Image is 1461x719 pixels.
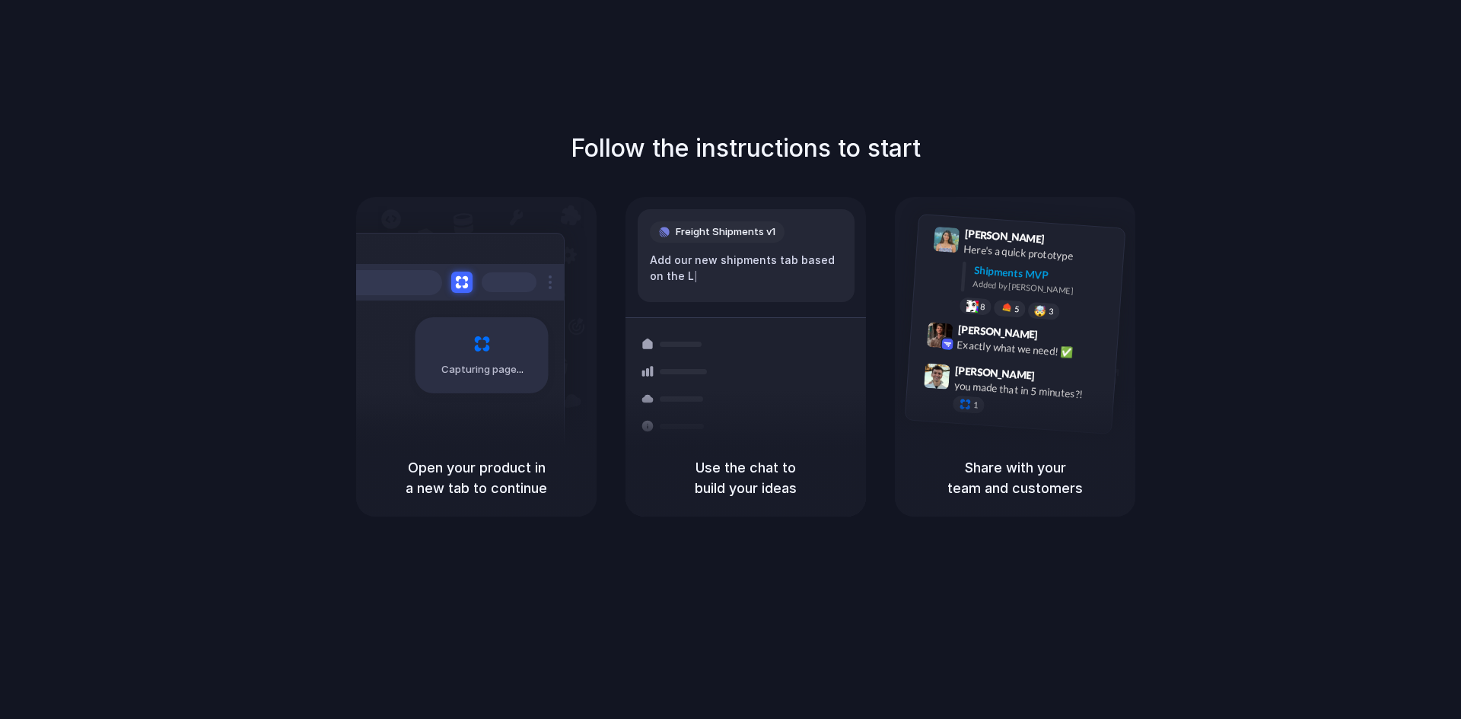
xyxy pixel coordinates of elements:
[980,303,985,311] span: 8
[973,401,979,409] span: 1
[1039,369,1071,387] span: 9:47 AM
[953,377,1106,403] div: you made that in 5 minutes?!
[957,321,1038,343] span: [PERSON_NAME]
[441,362,526,377] span: Capturing page
[956,337,1109,363] div: Exactly what we need! ✅
[955,362,1036,384] span: [PERSON_NAME]
[973,262,1114,288] div: Shipments MVP
[650,252,842,285] div: Add our new shipments tab based on the L
[571,130,921,167] h1: Follow the instructions to start
[1034,305,1047,317] div: 🤯
[964,225,1045,247] span: [PERSON_NAME]
[1049,233,1081,251] span: 9:41 AM
[1014,305,1020,313] span: 5
[374,457,578,498] h5: Open your product in a new tab to continue
[644,457,848,498] h5: Use the chat to build your ideas
[913,457,1117,498] h5: Share with your team and customers
[963,241,1116,267] div: Here's a quick prototype
[1042,329,1074,347] span: 9:42 AM
[676,224,775,240] span: Freight Shipments v1
[972,278,1112,300] div: Added by [PERSON_NAME]
[1049,307,1054,316] span: 3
